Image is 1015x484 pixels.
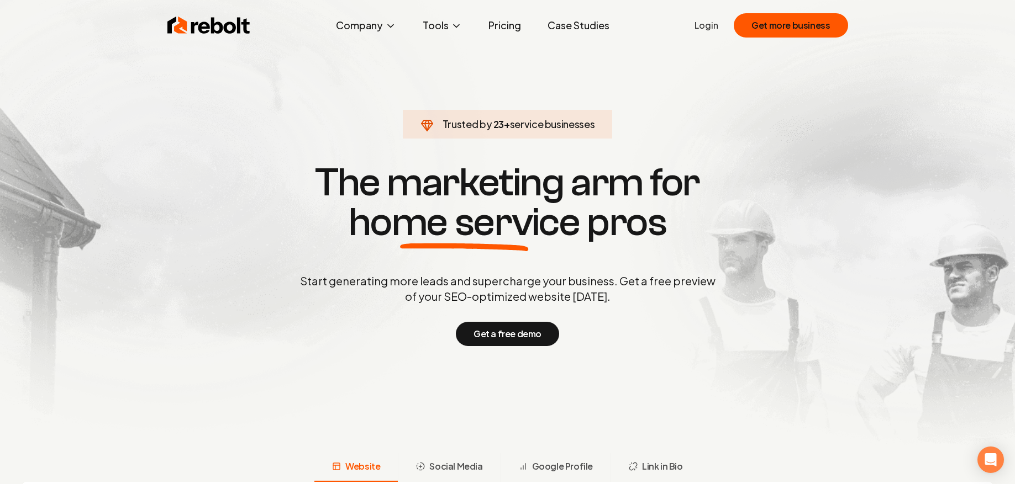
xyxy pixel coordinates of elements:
[349,203,580,242] span: home service
[443,118,492,130] span: Trusted by
[314,453,398,482] button: Website
[398,453,500,482] button: Social Media
[243,163,773,242] h1: The marketing arm for pros
[456,322,559,346] button: Get a free demo
[977,446,1004,473] div: Open Intercom Messenger
[480,14,530,36] a: Pricing
[611,453,701,482] button: Link in Bio
[695,19,718,32] a: Login
[532,460,593,473] span: Google Profile
[504,118,510,130] span: +
[539,14,618,36] a: Case Studies
[414,14,471,36] button: Tools
[642,460,683,473] span: Link in Bio
[510,118,595,130] span: service businesses
[734,13,848,38] button: Get more business
[167,14,250,36] img: Rebolt Logo
[493,116,504,132] span: 23
[429,460,482,473] span: Social Media
[345,460,380,473] span: Website
[327,14,405,36] button: Company
[298,273,718,304] p: Start generating more leads and supercharge your business. Get a free preview of your SEO-optimiz...
[501,453,611,482] button: Google Profile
